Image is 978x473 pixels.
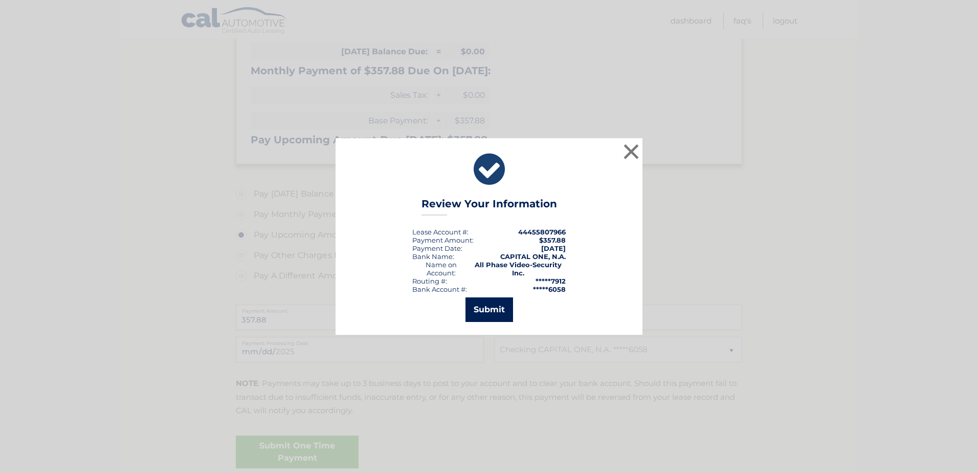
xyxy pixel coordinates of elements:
div: Lease Account #: [412,228,469,236]
div: Payment Amount: [412,236,474,244]
strong: 44455807966 [518,228,566,236]
span: $357.88 [539,236,566,244]
div: Bank Name: [412,252,454,261]
h3: Review Your Information [421,198,557,216]
div: : [412,244,462,252]
div: Bank Account #: [412,285,467,293]
div: Routing #: [412,277,447,285]
span: Payment Date [412,244,461,252]
button: Submit [465,297,513,322]
strong: All Phase Video-Security Inc. [475,261,562,277]
strong: CAPITAL ONE, N.A. [500,252,566,261]
div: Name on Account: [412,261,471,277]
button: × [621,141,641,162]
span: [DATE] [541,244,566,252]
